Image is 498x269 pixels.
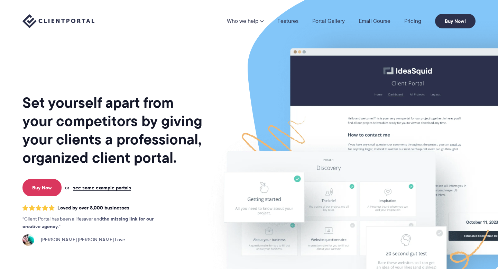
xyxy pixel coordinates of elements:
p: Client Portal has been a lifesaver and . [22,215,168,231]
span: Loved by over 8,000 businesses [57,205,129,211]
a: Buy Now [22,179,62,196]
a: Email Course [359,18,390,24]
a: see some example portals [73,185,131,191]
span: or [65,185,70,191]
a: Portal Gallery [312,18,345,24]
a: Who we help [227,18,264,24]
a: Features [277,18,298,24]
a: Buy Now! [435,14,476,28]
strong: the missing link for our creative agency [22,215,154,230]
span: [PERSON_NAME] [PERSON_NAME] Love [37,236,125,244]
h1: Set yourself apart from your competitors by giving your clients a professional, organized client ... [22,93,204,167]
a: Pricing [404,18,421,24]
